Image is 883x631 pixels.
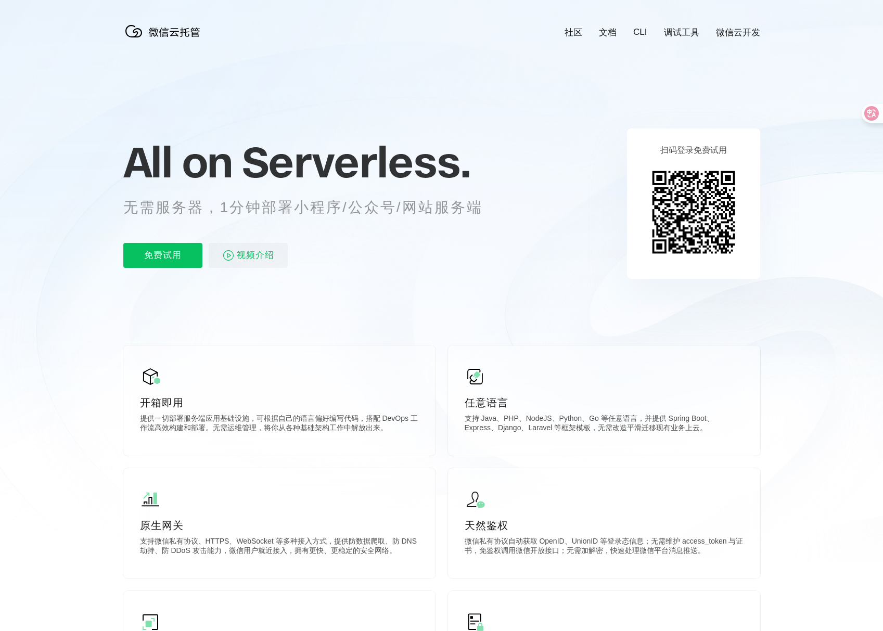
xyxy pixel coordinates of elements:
[242,136,470,188] span: Serverless.
[123,34,207,43] a: 微信云托管
[565,27,582,38] a: 社区
[140,537,419,558] p: 支持微信私有协议、HTTPS、WebSocket 等多种接入方式，提供防数据爬取、防 DNS 劫持、防 DDoS 攻击能力，微信用户就近接入，拥有更快、更稳定的安全网络。
[465,518,744,533] p: 天然鉴权
[140,518,419,533] p: 原生网关
[140,395,419,410] p: 开箱即用
[123,243,202,268] p: 免费试用
[465,395,744,410] p: 任意语言
[465,537,744,558] p: 微信私有协议自动获取 OpenID、UnionID 等登录态信息；无需维护 access_token 与证书，免鉴权调用微信开放接口；无需加解密，快速处理微信平台消息推送。
[123,21,207,42] img: 微信云托管
[599,27,617,38] a: 文档
[633,27,647,37] a: CLI
[716,27,760,38] a: 微信云开发
[222,249,235,262] img: video_play.svg
[465,414,744,435] p: 支持 Java、PHP、NodeJS、Python、Go 等任意语言，并提供 Spring Boot、Express、Django、Laravel 等框架模板，无需改造平滑迁移现有业务上云。
[664,27,699,38] a: 调试工具
[237,243,274,268] span: 视频介绍
[140,414,419,435] p: 提供一切部署服务端应用基础设施，可根据自己的语言偏好编写代码，搭配 DevOps 工作流高效构建和部署。无需运维管理，将你从各种基础架构工作中解放出来。
[660,145,727,156] p: 扫码登录免费试用
[123,197,502,218] p: 无需服务器，1分钟部署小程序/公众号/网站服务端
[123,136,232,188] span: All on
